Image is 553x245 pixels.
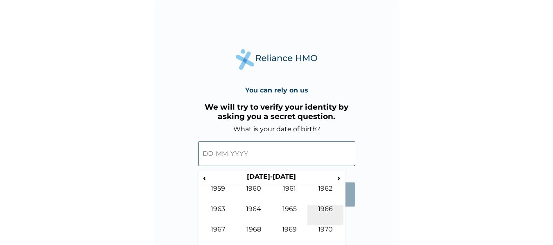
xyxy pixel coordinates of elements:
h4: You can rely on us [245,86,308,94]
input: DD-MM-YYYY [198,141,355,166]
label: What is your date of birth? [233,125,320,133]
td: 1966 [307,205,343,225]
span: › [334,173,343,183]
td: 1959 [200,184,236,205]
span: ‹ [200,173,209,183]
td: 1964 [236,205,272,225]
td: 1963 [200,205,236,225]
th: [DATE]-[DATE] [209,173,334,184]
img: Reliance Health's Logo [236,49,318,70]
td: 1965 [272,205,308,225]
td: 1961 [272,184,308,205]
td: 1962 [307,184,343,205]
td: 1960 [236,184,272,205]
h3: We will try to verify your identity by asking you a secret question. [198,102,355,121]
